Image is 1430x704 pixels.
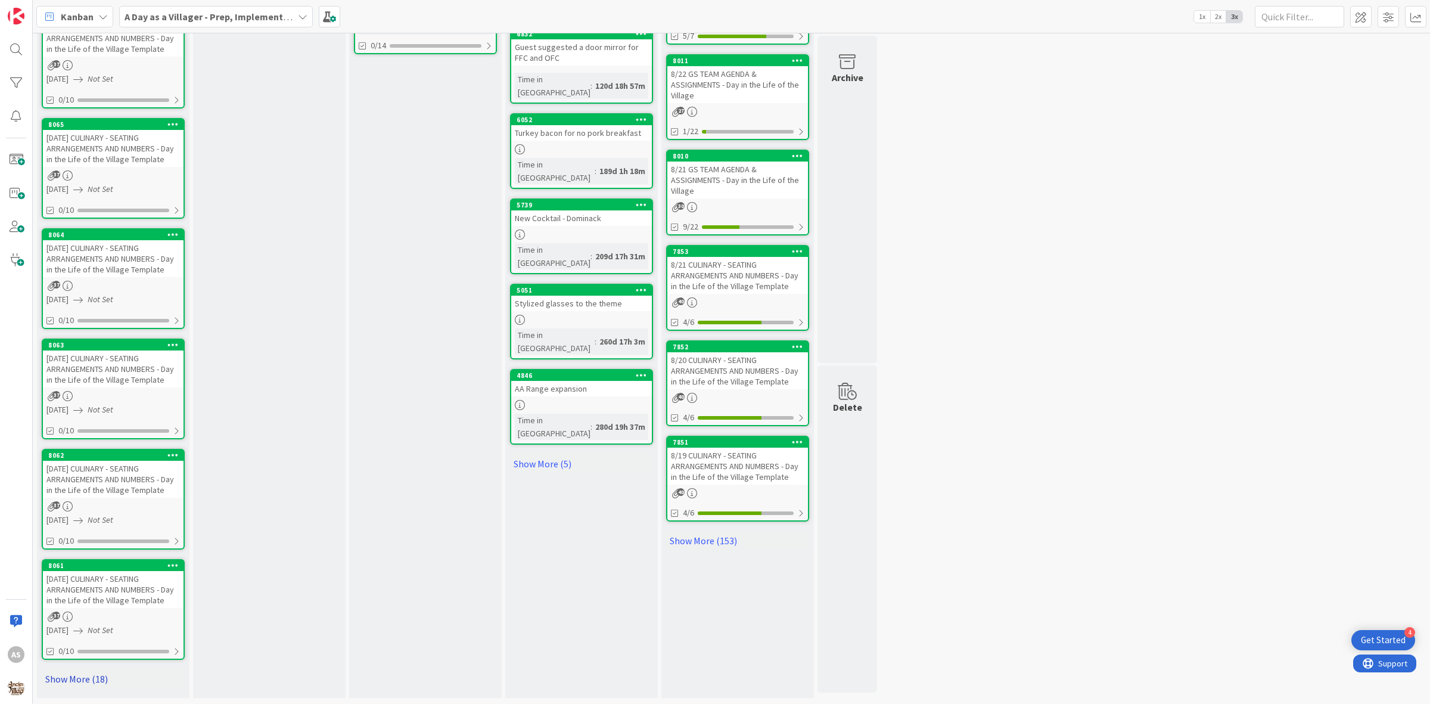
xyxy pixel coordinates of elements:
span: 37 [52,501,60,509]
a: 5051Stylized glasses to the themeTime in [GEOGRAPHIC_DATA]:260d 17h 3m [510,284,653,359]
div: Time in [GEOGRAPHIC_DATA] [515,158,595,184]
div: 4 [1404,627,1415,638]
div: 8062 [48,451,184,460]
div: 7852 [667,342,808,352]
span: 0/10 [58,645,74,658]
div: Time in [GEOGRAPHIC_DATA] [515,73,590,99]
div: Time in [GEOGRAPHIC_DATA] [515,328,595,355]
span: [DATE] [46,404,69,416]
span: 37 [52,60,60,68]
a: 6832Guest suggested a door mirror for FFC and OFCTime in [GEOGRAPHIC_DATA]:120d 18h 57m [510,27,653,104]
div: 5739 [511,200,652,210]
div: 8061 [43,560,184,571]
div: 8062[DATE] CULINARY - SEATING ARRANGEMENTS AND NUMBERS - Day in the Life of the Village Template [43,450,184,498]
span: Support [25,2,54,16]
div: 6052 [511,114,652,125]
div: Time in [GEOGRAPHIC_DATA] [515,243,590,269]
a: Show More (153) [666,531,809,550]
i: Not Set [88,514,113,525]
div: 7851 [673,438,808,446]
div: 8063[DATE] CULINARY - SEATING ARRANGEMENTS AND NUMBERS - Day in the Life of the Village Template [43,340,184,387]
i: Not Set [88,184,113,194]
span: [DATE] [46,183,69,196]
div: AS [8,646,24,663]
div: 8/22 GS TEAM AGENDA & ASSIGNMENTS - Day in the Life of the Village [667,66,808,103]
div: 80108/21 GS TEAM AGENDA & ASSIGNMENTS - Day in the Life of the Village [667,151,808,199]
span: 4/6 [683,316,694,328]
a: [DATE] CULINARY - SEATING ARRANGEMENTS AND NUMBERS - Day in the Life of the Village Template[DATE... [42,8,185,108]
div: [DATE] CULINARY - SEATING ARRANGEMENTS AND NUMBERS - Day in the Life of the Village Template [43,571,184,608]
a: 80108/21 GS TEAM AGENDA & ASSIGNMENTS - Day in the Life of the Village9/22 [666,150,809,235]
div: 8064[DATE] CULINARY - SEATING ARRANGEMENTS AND NUMBERS - Day in the Life of the Village Template [43,230,184,277]
span: : [595,335,596,348]
div: 8065[DATE] CULINARY - SEATING ARRANGEMENTS AND NUMBERS - Day in the Life of the Village Template [43,119,184,167]
div: 4846 [511,370,652,381]
div: 260d 17h 3m [596,335,648,348]
div: 8064 [43,230,184,240]
a: 6052Turkey bacon for no pork breakfastTime in [GEOGRAPHIC_DATA]:189d 1h 18m [510,113,653,189]
span: 0/14 [371,39,386,52]
div: Open Get Started checklist, remaining modules: 4 [1351,630,1415,650]
img: avatar [8,680,24,696]
span: 0/10 [58,204,74,216]
div: Turkey bacon for no pork breakfast [511,125,652,141]
div: Time in [GEOGRAPHIC_DATA] [515,414,590,440]
span: 37 [52,612,60,619]
div: 7853 [673,247,808,256]
a: 4846AA Range expansionTime in [GEOGRAPHIC_DATA]:280d 19h 37m [510,369,653,445]
div: [DATE] CULINARY - SEATING ARRANGEMENTS AND NUMBERS - Day in the Life of the Village Template [43,130,184,167]
div: 8011 [673,57,808,65]
span: 37 [52,391,60,399]
div: 209d 17h 31m [592,250,648,263]
div: 5051 [511,285,652,296]
div: 8010 [673,152,808,160]
span: 0/10 [58,535,74,547]
a: 8064[DATE] CULINARY - SEATING ARRANGEMENTS AND NUMBERS - Day in the Life of the Village Template[... [42,228,185,329]
span: 1x [1194,11,1210,23]
span: 37 [52,170,60,178]
span: [DATE] [46,624,69,637]
div: Delete [833,400,862,414]
span: 0/10 [58,314,74,327]
div: 7851 [667,437,808,448]
div: Archive [832,70,863,85]
div: Stylized glasses to the theme [511,296,652,311]
div: 8065 [48,120,184,129]
a: Show More (18) [42,669,185,689]
div: New Cocktail - Dominack [511,210,652,226]
div: [DATE] CULINARY - SEATING ARRANGEMENTS AND NUMBERS - Day in the Life of the Village Template [43,351,184,387]
div: Guest suggested a door mirror for FFC and OFC [511,39,652,66]
input: Quick Filter... [1255,6,1344,27]
span: 1/22 [683,125,698,138]
div: 8011 [667,55,808,66]
span: 3x [1226,11,1242,23]
span: 4/6 [683,507,694,519]
div: [DATE] CULINARY - SEATING ARRANGEMENTS AND NUMBERS - Day in the Life of the Village Template [43,20,184,57]
div: 6832 [517,30,652,38]
div: 78538/21 CULINARY - SEATING ARRANGEMENTS AND NUMBERS - Day in the Life of the Village Template [667,246,808,294]
div: 120d 18h 57m [592,79,648,92]
a: 8062[DATE] CULINARY - SEATING ARRANGEMENTS AND NUMBERS - Day in the Life of the Village Template[... [42,449,185,550]
div: 5739New Cocktail - Dominack [511,200,652,226]
div: 6052Turkey bacon for no pork breakfast [511,114,652,141]
div: 5051Stylized glasses to the theme [511,285,652,311]
div: 5739 [517,201,652,209]
div: AA Range expansion [511,381,652,396]
i: Not Set [88,294,113,305]
span: [DATE] [46,73,69,85]
span: 27 [677,107,685,114]
a: Show More (5) [510,454,653,473]
i: Not Set [88,404,113,415]
div: 8063 [43,340,184,351]
div: 78518/19 CULINARY - SEATING ARRANGEMENTS AND NUMBERS - Day in the Life of the Village Template [667,437,808,485]
a: 8065[DATE] CULINARY - SEATING ARRANGEMENTS AND NUMBERS - Day in the Life of the Village Template[... [42,118,185,219]
div: 4846 [517,371,652,380]
span: [DATE] [46,293,69,306]
span: 37 [52,281,60,289]
span: [DATE] [46,514,69,526]
span: 2x [1210,11,1226,23]
a: 80118/22 GS TEAM AGENDA & ASSIGNMENTS - Day in the Life of the Village1/22 [666,54,809,140]
span: 40 [677,297,685,305]
span: Kanban [61,10,94,24]
div: 8065 [43,119,184,130]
